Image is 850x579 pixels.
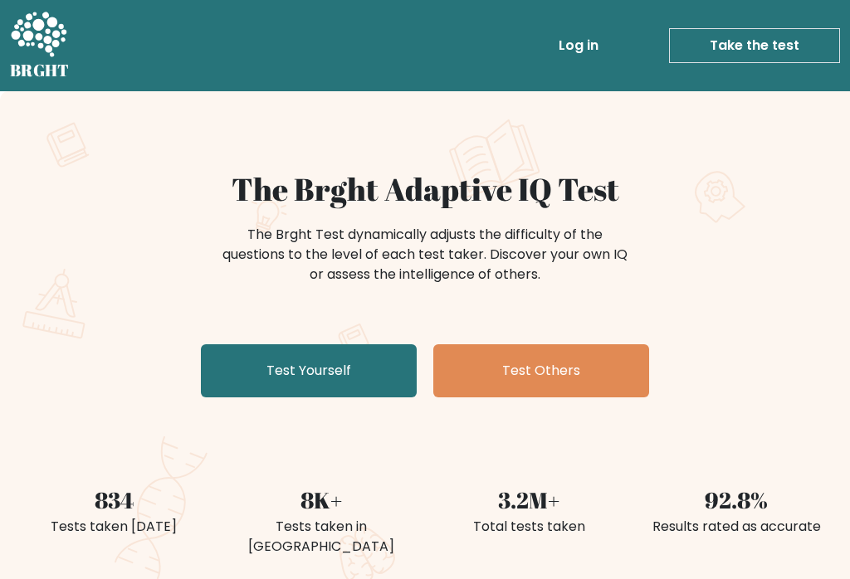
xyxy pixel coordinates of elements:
[201,344,417,397] a: Test Yourself
[433,344,649,397] a: Test Others
[20,171,830,208] h1: The Brght Adaptive IQ Test
[227,484,415,517] div: 8K+
[642,484,830,517] div: 92.8%
[217,225,633,285] div: The Brght Test dynamically adjusts the difficulty of the questions to the level of each test take...
[227,517,415,557] div: Tests taken in [GEOGRAPHIC_DATA]
[10,61,70,80] h5: BRGHT
[10,7,70,85] a: BRGHT
[552,29,605,62] a: Log in
[669,28,840,63] a: Take the test
[20,484,208,517] div: 834
[642,517,830,537] div: Results rated as accurate
[20,517,208,537] div: Tests taken [DATE]
[435,484,623,517] div: 3.2M+
[435,517,623,537] div: Total tests taken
